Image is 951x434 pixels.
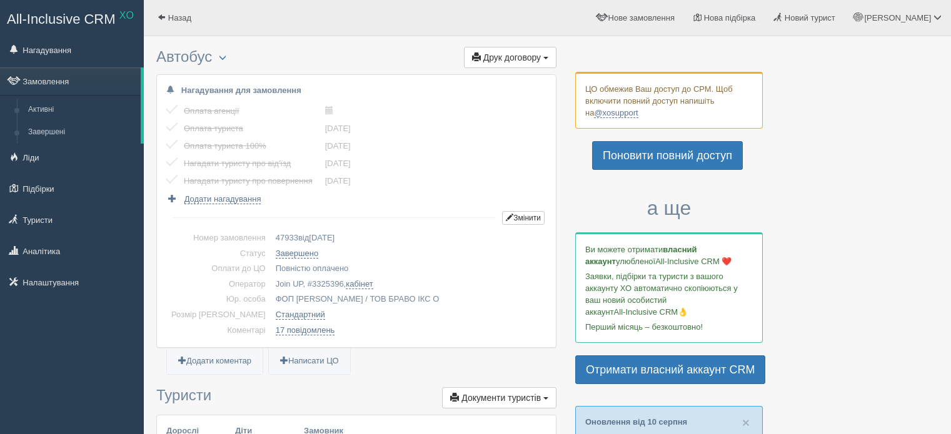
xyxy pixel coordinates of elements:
[7,11,116,27] span: All-Inclusive CRM
[269,348,350,374] a: Написати ЦО
[575,197,763,219] h3: а ще
[166,230,271,246] td: Номер замовлення
[346,279,373,289] a: кабінет
[271,261,546,277] td: Повністю оплачено
[167,348,263,374] a: Додати коментар
[592,141,743,170] a: Поновити повний доступ
[276,325,335,335] a: 17 повідомлень
[442,387,556,408] button: Документи туристів
[166,292,271,307] td: Юр. особа
[166,323,271,338] td: Коментарі
[184,102,325,120] td: Оплата агенції
[325,124,351,133] a: [DATE]
[166,261,271,277] td: Оплати до ЦО
[156,49,556,68] h3: Автобус
[594,108,638,118] a: @xosupport
[23,121,141,144] a: Завершені
[864,13,931,22] span: [PERSON_NAME]
[156,387,556,408] h3: Туристи
[464,47,556,68] button: Друк договору
[325,141,351,150] a: [DATE]
[483,52,541,62] span: Друк договору
[1,1,143,35] a: All-Inclusive CRM XO
[166,246,271,262] td: Статус
[166,277,271,292] td: Оператор
[23,99,141,121] a: Активні
[585,417,687,427] a: Оновлення від 10 серпня
[119,10,134,21] sup: XO
[309,233,335,242] span: [DATE]
[614,307,688,317] span: All-Inclusive CRM👌
[166,193,261,205] a: Додати нагадування
[276,249,318,259] a: Завершено
[742,416,750,429] button: Close
[785,13,835,22] span: Новий турист
[166,307,271,323] td: Розмір [PERSON_NAME]
[276,233,298,242] span: 47933
[585,270,753,318] p: Заявки, підбірки та туристи з вашого аккаунту ХО автоматично скопіюються у ваш новий особистий ак...
[585,321,753,333] p: Перший місяць – безкоштовно!
[461,393,541,403] span: Документи туристів
[608,13,675,22] span: Нове замовлення
[168,13,191,22] span: Назад
[575,355,765,384] a: Отримати власний аккаунт CRM
[742,415,750,430] span: ×
[184,155,325,172] td: Нагадати туристу про від'їзд
[184,194,261,204] span: Додати нагадування
[184,172,325,190] td: Нагадати туристу про повернення
[585,245,697,266] b: власний аккаунт
[271,230,546,246] td: від
[585,244,753,267] p: Ви можете отримати улюбленої
[655,257,732,266] span: All-Inclusive CRM ❤️
[181,86,301,95] b: Нагадування для замовлення
[325,159,351,168] a: [DATE]
[184,137,325,155] td: Оплата туриста 100%
[184,120,325,137] td: Оплата туриста
[325,176,351,185] a: [DATE]
[312,279,344,289] span: 3325396
[271,292,546,307] td: ФОП [PERSON_NAME] / ТОВ БРАВО ІКС О
[704,13,756,22] span: Нова підбірка
[271,277,546,292] td: Join UP, # ,
[502,211,545,225] button: Змінити
[575,72,763,129] div: ЦО обмежив Ваш доступ до СРМ. Щоб включити повний доступ напишіть на
[276,310,325,320] a: Стандартний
